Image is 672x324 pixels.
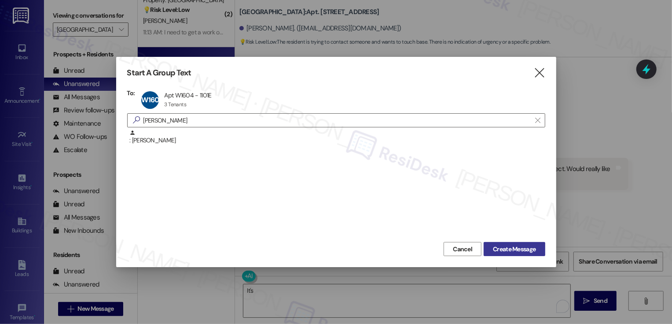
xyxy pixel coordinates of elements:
[129,115,143,125] i: 
[493,245,536,254] span: Create Message
[141,95,163,104] span: W1604
[127,130,545,152] div: : [PERSON_NAME]
[533,68,545,78] i: 
[127,68,191,78] h3: Start A Group Text
[531,114,545,127] button: Clear text
[444,242,481,256] button: Cancel
[129,130,545,145] div: : [PERSON_NAME]
[164,91,211,99] div: Apt W1604 - 1101E
[127,89,135,97] h3: To:
[484,242,545,256] button: Create Message
[535,117,540,124] i: 
[453,245,472,254] span: Cancel
[164,101,186,108] div: 3 Tenants
[143,114,531,127] input: Search for any contact or apartment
